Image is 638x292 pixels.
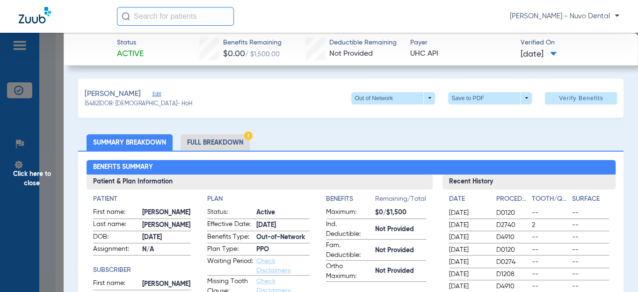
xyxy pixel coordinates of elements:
[449,257,488,267] span: [DATE]
[572,257,609,267] span: --
[496,282,529,291] span: D4910
[532,194,569,207] app-breakdown-title: Tooth/Quad
[117,48,144,60] span: Active
[532,194,569,204] h4: Tooth/Quad
[572,194,609,207] app-breakdown-title: Surface
[572,282,609,291] span: --
[449,208,488,218] span: [DATE]
[410,48,513,60] span: UHC API
[326,194,375,204] h4: Benefits
[329,38,397,48] span: Deductible Remaining
[496,194,529,207] app-breakdown-title: Procedure
[93,194,191,204] h4: Patient
[375,266,426,276] span: Not Provided
[496,233,529,242] span: D4910
[142,245,191,255] span: N/A
[93,244,139,255] span: Assignment:
[87,175,433,190] h3: Patient & Plan Information
[449,194,488,207] app-breakdown-title: Date
[410,38,513,48] span: Payer
[591,247,638,292] iframe: Chat Widget
[142,208,191,218] span: [PERSON_NAME]
[207,256,253,275] span: Waiting Period:
[521,49,557,60] span: [DATE]
[326,241,372,260] span: Fam. Deductible:
[572,208,609,218] span: --
[256,245,310,255] span: PPO
[326,262,372,281] span: Ortho Maximum:
[496,208,529,218] span: D0120
[442,175,616,190] h3: Recent History
[117,7,234,26] input: Search for patients
[207,207,253,219] span: Status:
[19,7,51,23] img: Zuub Logo
[449,220,488,230] span: [DATE]
[496,220,529,230] span: D2740
[244,131,253,140] img: Hazard
[496,245,529,255] span: D0120
[223,50,245,58] span: $0.00
[375,208,426,218] span: $0/$1,500
[223,38,282,48] span: Benefits Remaining
[329,50,373,58] span: Not Provided
[87,160,616,175] h2: Benefits Summary
[375,194,426,207] span: Remaining/Total
[510,12,619,21] span: [PERSON_NAME] - Nuvo Dental
[496,257,529,267] span: D0274
[326,207,372,219] span: Maximum:
[87,134,173,151] li: Summary Breakdown
[532,208,569,218] span: --
[532,233,569,242] span: --
[375,225,426,234] span: Not Provided
[142,220,191,230] span: [PERSON_NAME]
[93,265,191,275] h4: Subscriber
[142,279,191,289] span: [PERSON_NAME]
[532,257,569,267] span: --
[326,219,372,239] span: Ind. Deductible:
[532,220,569,230] span: 2
[326,194,375,207] app-breakdown-title: Benefits
[351,92,435,104] button: Out of Network
[532,245,569,255] span: --
[256,208,310,218] span: Active
[449,245,488,255] span: [DATE]
[532,270,569,279] span: --
[256,220,310,230] span: [DATE]
[93,219,139,231] span: Last name:
[572,194,609,204] h4: Surface
[142,233,191,242] span: [DATE]
[256,258,290,274] a: Check Disclaimers
[207,219,253,231] span: Effective Date:
[207,232,253,243] span: Benefits Type:
[245,51,280,58] span: / $1,500.00
[572,245,609,255] span: --
[207,194,310,204] h4: Plan
[572,233,609,242] span: --
[85,100,192,109] span: (5482) DOB: [DEMOGRAPHIC_DATA] - HoH
[559,95,603,102] span: Verify Benefits
[181,134,250,151] li: Full Breakdown
[572,220,609,230] span: --
[496,194,529,204] h4: Procedure
[449,194,488,204] h4: Date
[449,233,488,242] span: [DATE]
[375,246,426,255] span: Not Provided
[545,92,617,104] button: Verify Benefits
[496,270,529,279] span: D1208
[93,207,139,219] span: First name:
[93,232,139,243] span: DOB:
[449,282,488,291] span: [DATE]
[256,233,310,242] span: Out-of-Network
[448,92,532,104] button: Save to PDF
[93,278,139,290] span: First name:
[449,270,488,279] span: [DATE]
[117,38,144,48] span: Status
[532,282,569,291] span: --
[85,88,141,100] span: [PERSON_NAME]
[572,270,609,279] span: --
[152,91,161,100] span: Edit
